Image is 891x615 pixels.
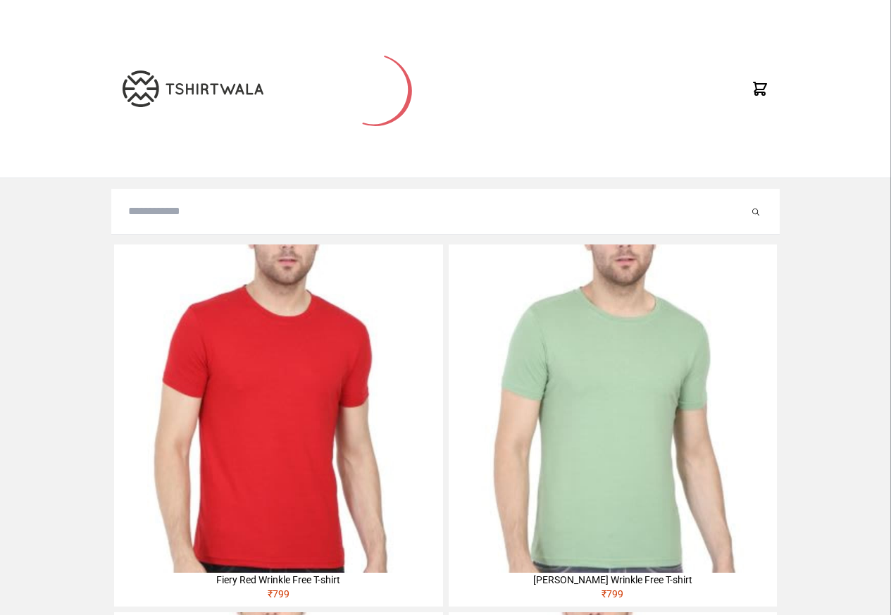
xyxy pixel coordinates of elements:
a: Fiery Red Wrinkle Free T-shirt₹799 [114,244,442,607]
button: Submit your search query. [749,203,763,220]
div: ₹ 799 [114,587,442,607]
div: ₹ 799 [449,587,777,607]
div: [PERSON_NAME] Wrinkle Free T-shirt [449,573,777,587]
img: 4M6A2211-320x320.jpg [449,244,777,573]
img: TW-LOGO-400-104.png [123,70,263,107]
img: 4M6A2225-320x320.jpg [114,244,442,573]
div: Fiery Red Wrinkle Free T-shirt [114,573,442,587]
a: [PERSON_NAME] Wrinkle Free T-shirt₹799 [449,244,777,607]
